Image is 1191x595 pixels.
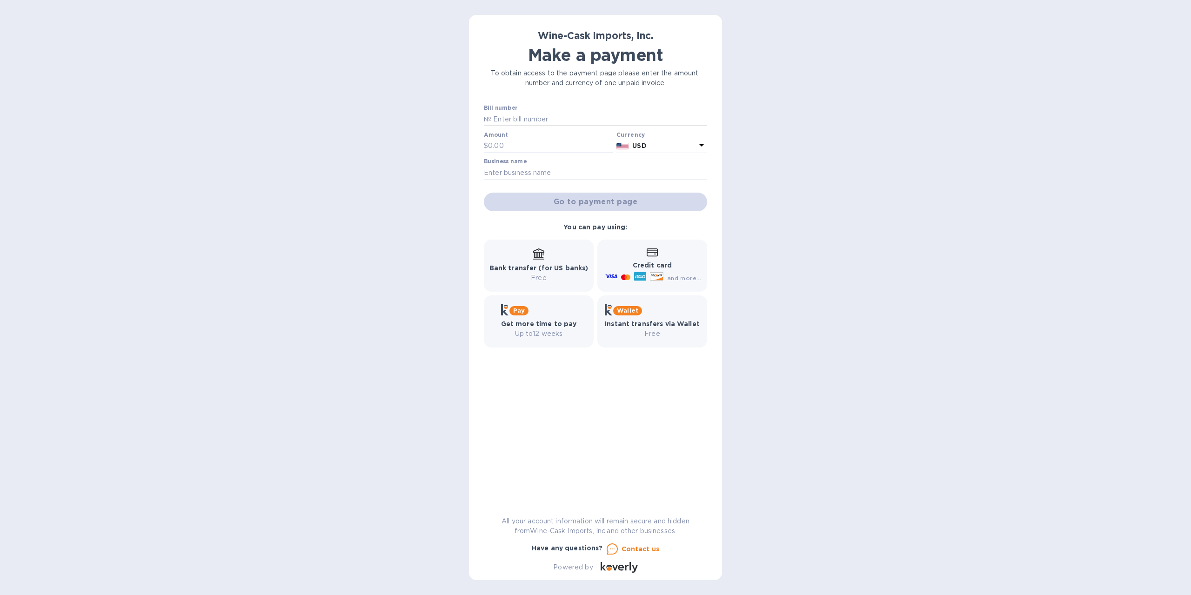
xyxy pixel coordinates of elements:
[484,159,527,165] label: Business name
[532,544,603,552] b: Have any questions?
[501,320,577,328] b: Get more time to pay
[484,166,707,180] input: Enter business name
[513,307,525,314] b: Pay
[489,264,589,272] b: Bank transfer (for US banks)
[616,131,645,138] b: Currency
[632,142,646,149] b: USD
[484,106,517,111] label: Bill number
[489,273,589,283] p: Free
[484,516,707,536] p: All your account information will remain secure and hidden from Wine-Cask Imports, Inc. and other...
[633,261,672,269] b: Credit card
[563,223,627,231] b: You can pay using:
[501,329,577,339] p: Up to 12 weeks
[605,320,700,328] b: Instant transfers via Wallet
[617,307,638,314] b: Wallet
[553,562,593,572] p: Powered by
[622,545,660,553] u: Contact us
[484,45,707,65] h1: Make a payment
[488,139,613,153] input: 0.00
[491,112,707,126] input: Enter bill number
[484,114,491,124] p: №
[538,30,653,41] b: Wine-Cask Imports, Inc.
[484,68,707,88] p: To obtain access to the payment page please enter the amount, number and currency of one unpaid i...
[667,274,701,281] span: and more...
[605,329,700,339] p: Free
[484,141,488,151] p: $
[484,132,508,138] label: Amount
[616,143,629,149] img: USD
